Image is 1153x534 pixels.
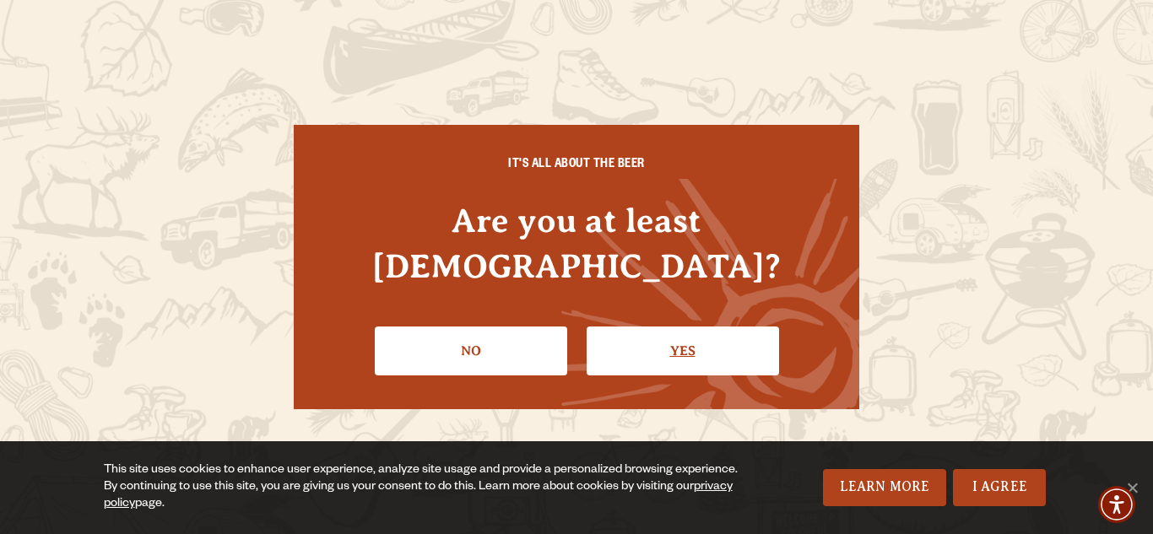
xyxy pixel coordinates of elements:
a: Confirm I'm 21 or older [587,326,779,375]
h6: IT'S ALL ABOUT THE BEER [327,159,826,174]
a: Learn More [823,469,947,506]
h4: Are you at least [DEMOGRAPHIC_DATA]? [327,198,826,288]
a: No [375,326,567,375]
div: This site uses cookies to enhance user experience, analyze site usage and provide a personalized ... [104,462,745,513]
div: Accessibility Menu [1098,486,1135,523]
a: privacy policy [104,481,733,511]
a: I Agree [953,469,1046,506]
